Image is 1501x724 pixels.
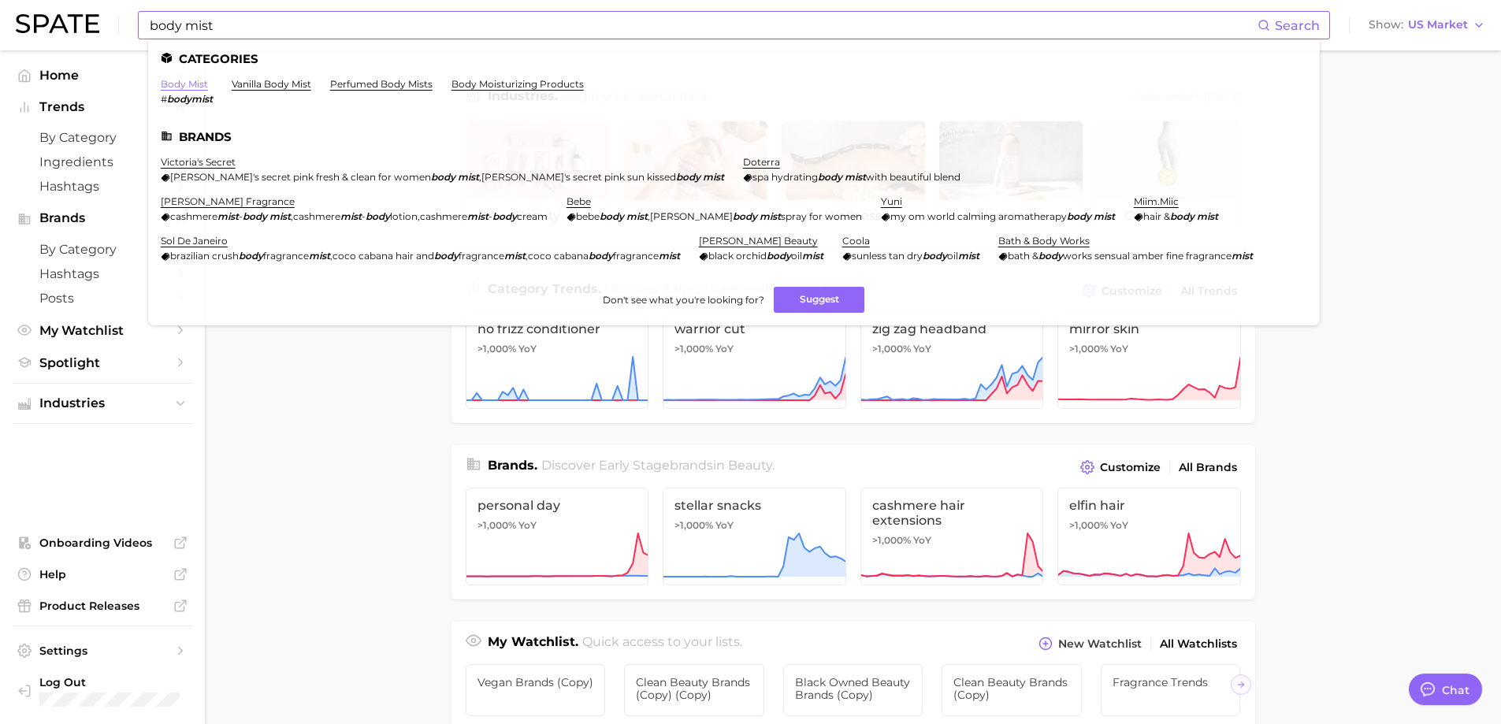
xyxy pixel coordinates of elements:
em: body [1038,250,1063,262]
em: body [600,210,624,222]
a: body moisturizing products [451,78,584,90]
em: body [767,250,791,262]
span: bath & [1008,250,1038,262]
em: mist [845,171,866,183]
a: cashmere hair extensions>1,000% YoY [860,488,1044,585]
em: mist [1094,210,1115,222]
span: Brands . [488,458,537,473]
button: Customize [1076,456,1164,478]
span: Help [39,567,165,581]
em: mist [802,250,823,262]
a: [PERSON_NAME] fragrance [161,195,295,207]
span: cashmere [420,210,467,222]
em: body [733,210,757,222]
a: [PERSON_NAME] beauty [699,235,818,247]
em: body [243,210,267,222]
em: mist [659,250,680,262]
span: All Brands [1179,461,1237,474]
a: personal day>1,000% YoY [466,488,649,585]
a: My Watchlist [13,318,192,343]
span: # [161,93,167,105]
span: >1,000% [872,343,911,355]
span: My Watchlist [39,323,165,338]
span: warrior cut [674,321,834,336]
li: Brands [161,130,1307,143]
span: by Category [39,130,165,145]
a: sol de janeiro [161,235,228,247]
span: Posts [39,291,165,306]
a: Log out. Currently logged in with e-mail jenine.guerriero@givaudan.com. [13,670,192,711]
span: Brands [39,211,165,225]
span: fragrance [613,250,659,262]
span: >1,000% [1069,519,1108,531]
a: elfin hair>1,000% YoY [1057,488,1241,585]
a: bebe [567,195,591,207]
em: mist [269,210,291,222]
span: Don't see what you're looking for? [603,294,764,306]
em: bodymist [167,93,213,105]
a: by Category [13,237,192,262]
a: Hashtags [13,262,192,286]
span: oil [947,250,958,262]
a: bath & body works [998,235,1090,247]
a: body mist [161,78,208,90]
em: mist [1197,210,1218,222]
a: Onboarding Videos [13,531,192,555]
button: Trends [13,95,192,119]
a: Clean Beauty Brands (copy) (copy) [624,664,764,716]
em: mist [958,250,979,262]
div: , [567,210,862,222]
span: coco cabana hair and [333,250,434,262]
span: YoY [1110,343,1128,355]
button: Scroll Right [1231,674,1251,695]
a: by Category [13,125,192,150]
span: Ingredients [39,154,165,169]
span: [PERSON_NAME]'s secret pink sun kissed [481,171,676,183]
span: [PERSON_NAME]'s secret pink fresh & clean for women [170,171,431,183]
a: mirror skin>1,000% YoY [1057,311,1241,409]
button: Industries [13,392,192,415]
span: my om world calming aromatherapy [890,210,1067,222]
em: mist [504,250,526,262]
span: Log Out [39,675,217,689]
span: Spotlight [39,355,165,370]
span: spray for women [781,210,862,222]
a: zig zag headband>1,000% YoY [860,311,1044,409]
div: , [161,171,724,183]
span: cashmere [293,210,340,222]
span: YoY [518,343,537,355]
span: fragrance [263,250,309,262]
button: Brands [13,206,192,230]
span: vegan brands (copy) [477,676,594,689]
span: fragrance [459,250,504,262]
a: miim.miic [1134,195,1179,207]
input: Search here for a brand, industry, or ingredient [148,12,1258,39]
em: body [492,210,517,222]
span: Industries [39,396,165,410]
a: vegan brands (copy) [466,664,606,716]
span: coco cabana [528,250,589,262]
em: body [676,171,700,183]
em: body [818,171,842,183]
span: YoY [913,343,931,355]
span: Customize [1100,461,1161,474]
span: >1,000% [872,534,911,546]
span: Show [1369,20,1403,29]
a: Fragrance Trends [1101,664,1241,716]
em: mist [467,210,489,222]
a: victoria's secret [161,156,236,168]
span: mirror skin [1069,321,1229,336]
a: perfumed body mists [330,78,433,90]
span: Hashtags [39,179,165,194]
a: Clean Beauty Brands (copy) [942,664,1082,716]
span: YoY [913,534,931,547]
em: body [239,250,263,262]
em: body [923,250,947,262]
span: >1,000% [1069,343,1108,355]
em: body [434,250,459,262]
em: body [1067,210,1091,222]
li: Categories [161,52,1307,65]
span: Hashtags [39,266,165,281]
div: , , [161,250,680,262]
a: Product Releases [13,594,192,618]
